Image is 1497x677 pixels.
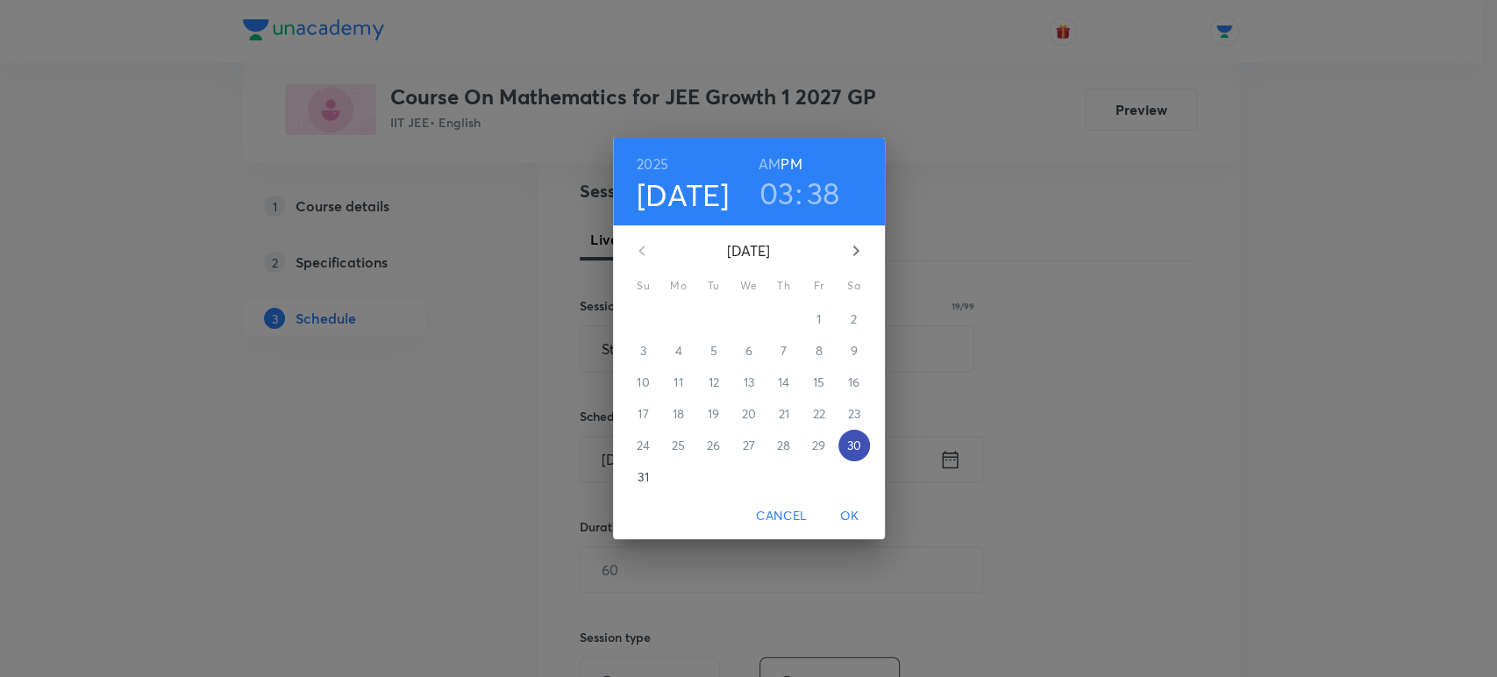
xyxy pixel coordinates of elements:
[781,152,802,176] button: PM
[733,277,765,295] span: We
[698,277,730,295] span: Tu
[846,437,860,454] p: 30
[807,175,840,211] button: 38
[628,461,659,493] button: 31
[663,277,695,295] span: Mo
[829,505,871,527] span: OK
[637,152,668,176] button: 2025
[638,468,648,486] p: 31
[749,500,814,532] button: Cancel
[637,176,730,213] button: [DATE]
[759,175,795,211] button: 03
[759,152,781,176] button: AM
[838,430,870,461] button: 30
[838,277,870,295] span: Sa
[756,505,807,527] span: Cancel
[803,277,835,295] span: Fr
[795,175,802,211] h3: :
[663,240,835,261] p: [DATE]
[768,277,800,295] span: Th
[628,277,659,295] span: Su
[822,500,878,532] button: OK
